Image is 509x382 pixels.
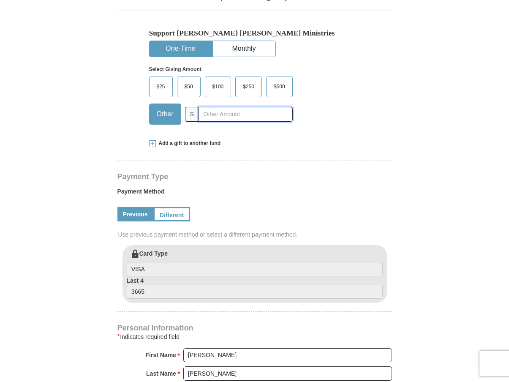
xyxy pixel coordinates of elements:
[117,187,392,200] label: Payment Method
[152,108,178,120] span: Other
[146,368,176,379] strong: Last Name
[213,41,275,57] button: Monthly
[180,80,197,93] span: $50
[150,41,212,57] button: One-Time
[156,140,221,147] span: Add a gift to another fund
[117,173,392,180] h4: Payment Type
[117,207,153,221] a: Previous
[127,276,383,299] label: Last 4
[152,80,169,93] span: $25
[127,285,383,299] input: Last 4
[239,80,259,93] span: $250
[185,107,199,122] span: $
[127,262,383,276] input: Card Type
[117,325,392,331] h4: Personal Information
[199,107,292,122] input: Other Amount
[127,249,383,276] label: Card Type
[153,207,191,221] a: Different
[117,332,392,342] div: Indicates required field
[118,230,393,239] span: Use previous payment method or select a different payment method.
[146,349,176,361] strong: First Name
[149,29,360,38] h5: Support [PERSON_NAME] [PERSON_NAME] Ministries
[149,66,201,72] strong: Select Giving Amount
[269,80,289,93] span: $500
[208,80,228,93] span: $100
